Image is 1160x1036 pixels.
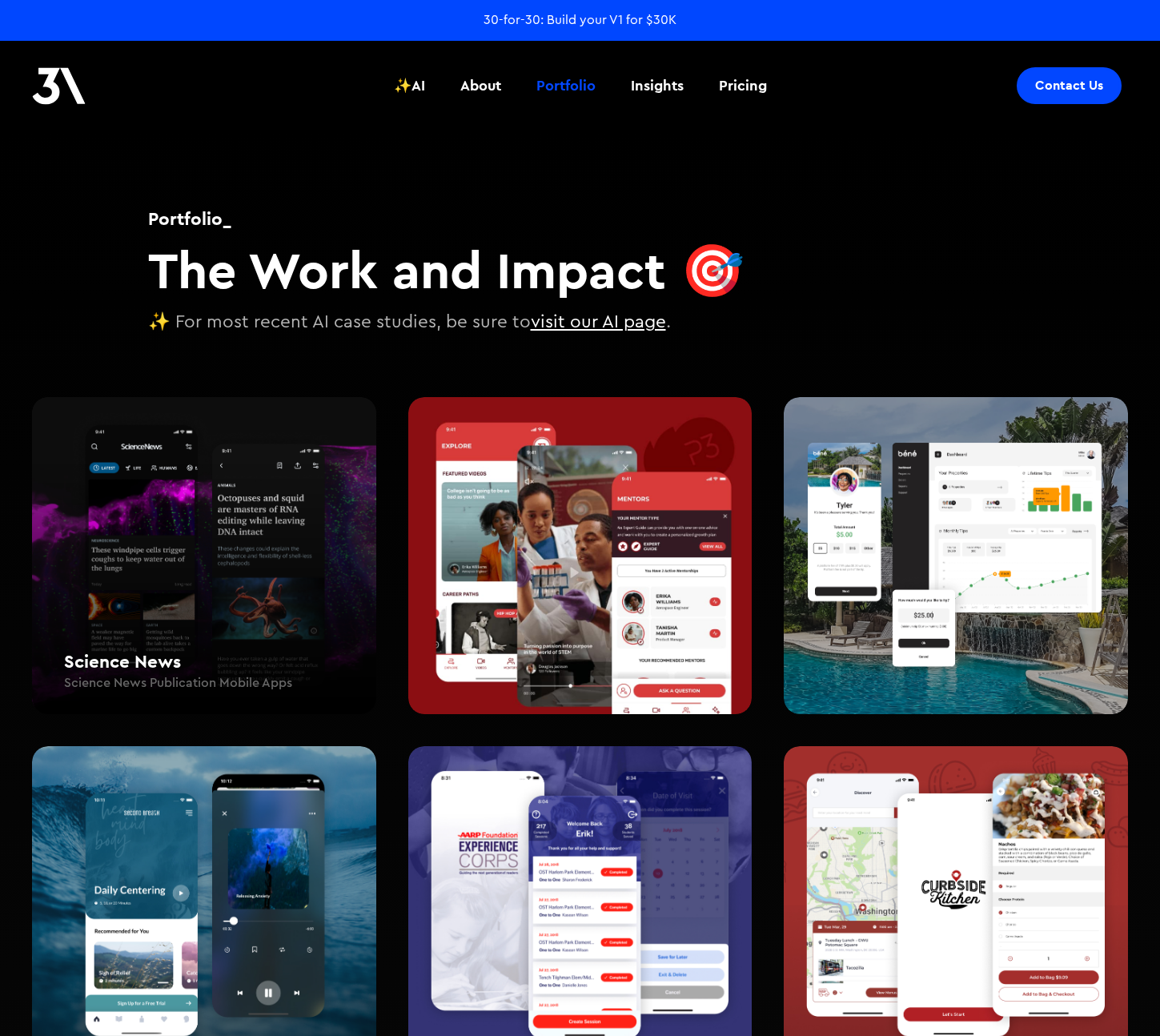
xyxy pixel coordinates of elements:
h2: The Work and Impact 🎯 [148,239,745,301]
a: ✨AI [384,56,435,115]
div: Insights [631,75,684,96]
a: 30-for-30: Build your V1 for $30K [484,11,676,29]
a: Insights [621,56,693,115]
a: Contact Us [1017,67,1122,104]
div: Pricing [719,75,767,96]
a: Pricing [709,56,777,115]
h1: Portfolio_ [148,206,745,231]
p: ✨ For most recent AI case studies, be sure to . [148,309,745,336]
a: About [451,56,511,115]
img: Mentorship & Community Apps [408,397,753,715]
h2: Science News [64,649,376,674]
div: About [460,75,501,96]
div: Contact Us [1035,78,1103,94]
img: Béné Tipping provides digital tipping for the Hospitality Industry [784,397,1128,715]
a: Portfolio [527,56,605,115]
div: ✨AI [394,75,425,96]
a: visit our AI page [531,313,666,331]
a: Science NewsScience News Publication Mobile AppsMobile Apps for Magazine Publication [32,397,376,715]
div: Portfolio [536,75,596,96]
h4: Science News Publication Mobile Apps [64,675,292,692]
